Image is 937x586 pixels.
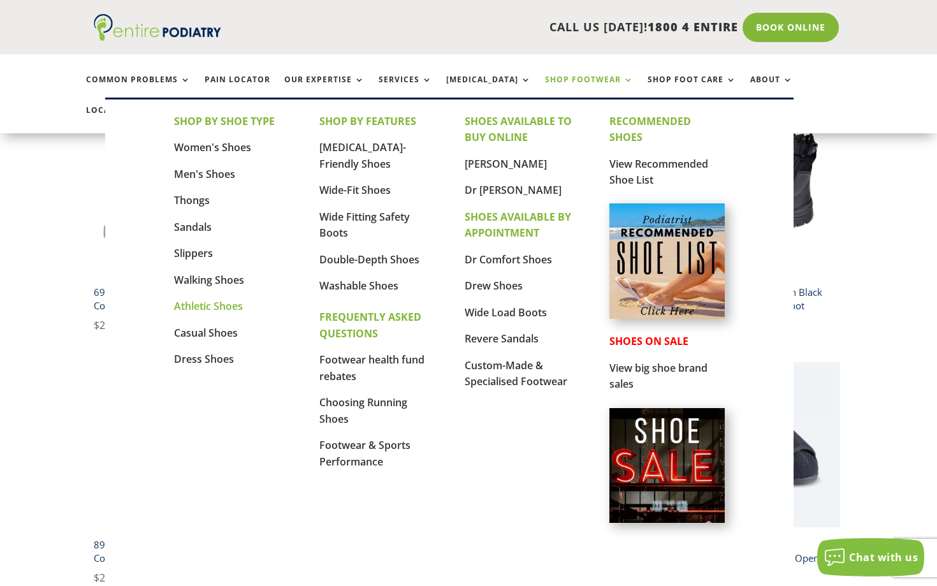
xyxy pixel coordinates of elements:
[319,310,421,341] strong: FREQUENTLY ASKED QUESTIONS
[319,114,416,128] strong: SHOP BY FEATURES
[465,305,547,319] a: Wide Load Boots
[743,13,839,42] a: Book Online
[94,281,259,317] h2: 690SZC – Wide Load 6 Inch Stone Composite Toe Zip/Lace Boot
[174,167,235,181] a: Men's Shoes
[94,533,259,569] h2: 890WZC – Wide Load 8 Inch Wheat Composite Toe Zip/Lace Boot
[94,362,259,586] a: 890WZC wide load safety boot composite toe wheat890WZC – Wide Load 8 Inch Wheat Composite Toe Zip...
[205,75,270,103] a: Pain Locator
[465,114,572,145] strong: SHOES AVAILABLE TO BUY ONLINE
[319,438,410,469] a: Footwear & Sports Performance
[94,110,259,333] a: 690SZC wide load safety boot composite toe stone690SZC – Wide Load 6 Inch Stone Composite Toe Zip...
[94,571,99,585] span: $
[465,183,562,197] a: Dr [PERSON_NAME]
[319,279,398,293] a: Washable Shoes
[319,183,391,197] a: Wide-Fit Shoes
[174,326,238,340] a: Casual Shoes
[465,210,571,240] strong: SHOES AVAILABLE BY APPOINTMENT
[465,279,523,293] a: Drew Shoes
[94,31,221,43] a: Entire Podiatry
[465,253,552,267] a: Dr Comfort Shoes
[849,550,918,564] span: Chat with us
[319,395,407,426] a: Choosing Running Shoes
[86,75,191,103] a: Common Problems
[174,352,234,366] a: Dress Shoes
[174,140,251,154] a: Women's Shoes
[609,309,724,321] a: Podiatrist Recommended Shoe List Australia
[174,193,210,207] a: Thongs
[284,75,365,103] a: Our Expertise
[174,299,243,313] a: Athletic Shoes
[465,358,567,389] a: Custom-Made & Specialised Footwear
[609,513,724,525] a: Shoes on Sale from Entire Podiatry shoe partners
[817,538,924,576] button: Chat with us
[446,75,531,103] a: [MEDICAL_DATA]
[609,157,708,187] a: View Recommended Shoe List
[319,210,410,240] a: Wide Fitting Safety Boots
[609,114,691,145] strong: RECOMMENDED SHOES
[94,318,99,332] span: $
[545,75,634,103] a: Shop Footwear
[750,75,793,103] a: About
[94,318,131,332] bdi: 295.00
[94,571,131,585] bdi: 295.00
[648,75,736,103] a: Shop Foot Care
[609,203,724,318] img: podiatrist-recommended-shoe-list-australia-entire-podiatry
[86,106,150,133] a: Locations
[465,157,547,171] a: [PERSON_NAME]
[319,253,419,267] a: Double-Depth Shoes
[319,140,406,171] a: [MEDICAL_DATA]-Friendly Shoes
[94,14,221,41] img: logo (1)
[174,246,213,260] a: Slippers
[465,332,539,346] a: Revere Sandals
[266,19,738,36] p: CALL US [DATE]!
[648,19,738,34] span: 1800 4 ENTIRE
[379,75,432,103] a: Services
[609,334,688,348] strong: SHOES ON SALE
[609,361,708,392] a: View big shoe brand sales
[174,273,244,287] a: Walking Shoes
[609,408,724,523] img: shoe-sale-australia-entire-podiatry
[174,220,212,234] a: Sandals
[319,353,425,383] a: Footwear health fund rebates
[94,362,259,527] img: 890WZC wide load safety boot composite toe wheat
[94,110,259,275] img: 690SZC wide load safety boot composite toe stone
[174,114,275,128] strong: SHOP BY SHOE TYPE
